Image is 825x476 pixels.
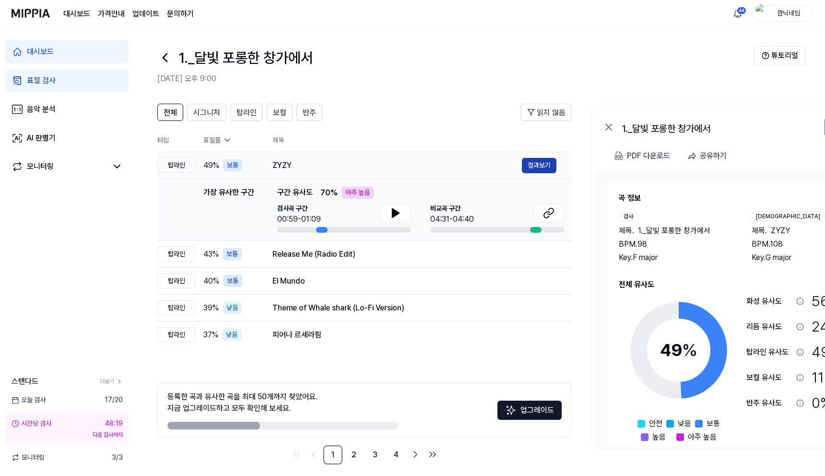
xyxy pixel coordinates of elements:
[105,395,123,405] span: 17 / 20
[746,296,792,307] div: 화성 유사도
[187,104,226,121] button: 시그니처
[236,107,257,119] span: 탑라인
[157,129,196,152] th: 타입
[652,431,666,443] span: 높음
[682,340,697,360] span: %
[272,249,556,260] div: Release Me (Radio Edit)
[425,447,440,462] a: Go to last page
[157,247,196,262] div: 탑라인
[619,225,634,237] span: 제목 .
[737,7,746,14] div: 44
[707,418,720,429] span: 보통
[12,395,46,405] span: 오늘 검사
[222,329,241,341] div: 낮음
[272,302,556,314] div: Theme of Whale shark (Lo-Fi Version)
[627,150,670,162] div: PDF 다운로드
[203,135,257,145] div: 표절률
[223,159,242,171] div: 보통
[167,8,194,20] a: 문의하기
[27,75,56,86] div: 표절 검사
[660,337,697,363] div: 49
[746,397,792,409] div: 반주 유사도
[754,46,806,65] button: 튜토리얼
[157,104,183,121] button: 전체
[537,107,566,119] span: 읽지 않음
[497,409,562,418] a: Sparkles업그레이드
[344,445,364,464] a: 2
[762,52,769,59] img: Help
[272,160,522,171] div: ZYZY
[277,187,313,199] span: 구간 유사도
[157,445,572,464] nav: pagination
[12,418,51,428] div: 시간당 검사
[619,252,732,263] div: Key. F major
[320,187,338,199] span: 70 %
[306,447,321,462] a: Go to previous page
[746,321,792,333] div: 리듬 유사도
[277,203,321,214] span: 검사곡 구간
[678,418,691,429] span: 낮음
[755,4,767,23] img: profile
[622,121,814,133] div: 1._달빛 포롱한 창가에서
[27,46,54,58] div: 대시보드
[688,431,717,443] span: 아주 높음
[619,212,638,221] div: 검사
[430,203,474,214] span: 비교곡 구간
[157,327,196,342] div: 탑라인
[105,418,123,428] div: 48:19
[522,158,556,173] button: 결과보기
[203,187,254,233] div: 가장 유사한 구간
[746,346,792,358] div: 탑라인 유사도
[167,391,318,414] div: 등록한 곡과 유사한 곡을 최대 50개까지 찾았어요. 지금 업그레이드하고 모두 확인해 보세요.
[408,447,423,462] a: Go to next page
[387,445,406,464] a: 4
[27,104,56,115] div: 음악 분석
[267,104,293,121] button: 보컬
[6,40,129,63] a: 대시보드
[112,452,123,463] span: 3 / 3
[521,104,572,121] button: 읽지 않음
[6,98,129,121] a: 음악 분석
[323,445,342,464] a: 1
[497,401,562,420] button: 업그레이드
[272,129,572,152] th: 제목
[6,127,129,150] a: AI 판별기
[230,104,263,121] button: 탑라인
[752,225,767,237] span: 제목 .
[63,8,90,20] a: 대시보드
[273,107,286,119] span: 보컬
[157,274,196,288] div: 탑라인
[619,238,732,250] div: BPM. 98
[203,275,219,287] span: 40 %
[203,160,219,171] span: 49 %
[771,225,790,237] span: ZYZY
[277,214,321,225] div: 00:59-01:09
[752,5,813,22] button: profile뭔닉네임
[732,8,743,19] img: 알림
[289,447,304,462] a: Go to first page
[303,107,316,119] span: 반주
[613,146,672,166] button: PDF 다운로드
[223,302,242,314] div: 낮음
[193,107,220,119] span: 시그니처
[203,329,218,341] span: 37 %
[12,452,45,463] span: 모니터링
[203,249,219,260] span: 43 %
[223,248,242,260] div: 보통
[132,8,159,20] a: 업데이트
[12,376,38,387] span: 스탠다드
[100,377,123,386] a: 더보기
[684,146,734,166] button: 공유하기
[296,104,322,121] button: 반주
[430,214,474,225] div: 04:31-04:40
[614,152,623,160] img: PDF Download
[27,132,56,144] div: AI 판별기
[505,405,517,416] img: Sparkles
[223,275,242,287] div: 보통
[203,302,219,314] span: 39 %
[272,329,556,341] div: 피어나 르세라핌
[157,158,196,173] div: 탑라인
[164,107,177,119] span: 전체
[342,187,374,199] div: 아주 높음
